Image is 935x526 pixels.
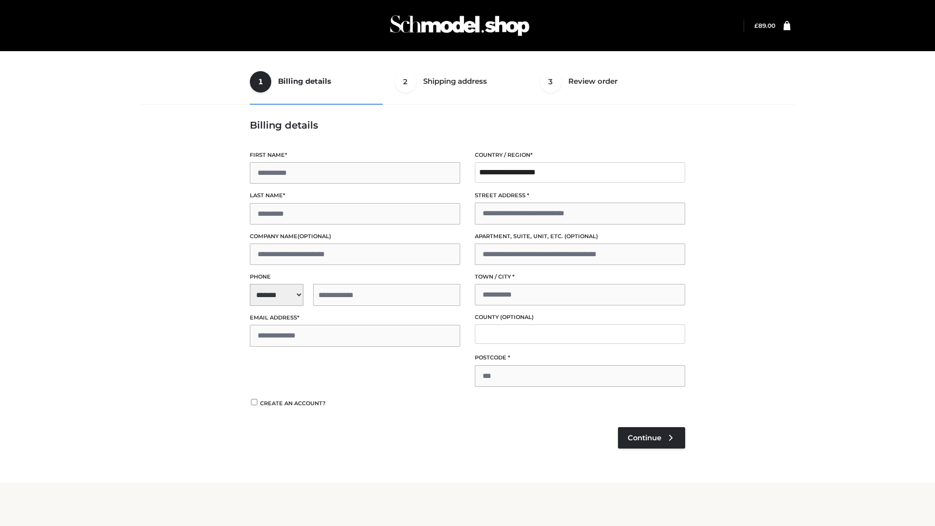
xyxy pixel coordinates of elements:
[475,232,685,241] label: Apartment, suite, unit, etc.
[475,313,685,322] label: County
[387,6,533,45] img: Schmodel Admin 964
[250,399,259,405] input: Create an account?
[250,232,460,241] label: Company name
[564,233,598,240] span: (optional)
[500,314,534,320] span: (optional)
[618,427,685,449] a: Continue
[475,353,685,362] label: Postcode
[250,150,460,160] label: First name
[475,150,685,160] label: Country / Region
[754,22,775,29] a: £89.00
[475,272,685,282] label: Town / City
[250,119,685,131] h3: Billing details
[260,400,326,407] span: Create an account?
[250,272,460,282] label: Phone
[298,233,331,240] span: (optional)
[250,191,460,200] label: Last name
[628,433,661,442] span: Continue
[754,22,775,29] bdi: 89.00
[475,191,685,200] label: Street address
[754,22,758,29] span: £
[250,313,460,322] label: Email address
